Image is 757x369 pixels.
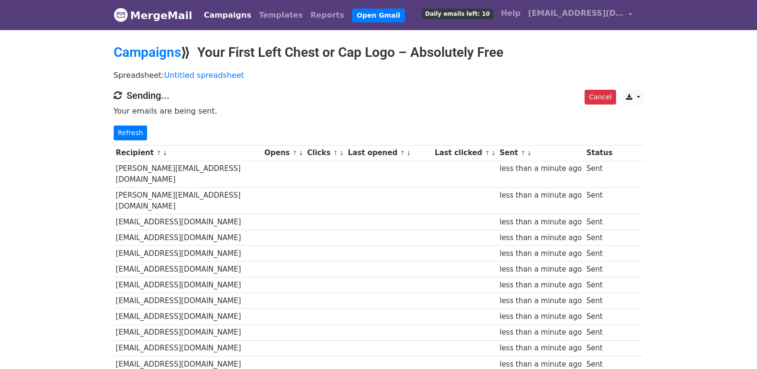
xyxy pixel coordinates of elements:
img: MergeMail logo [114,8,128,22]
td: Sent [584,277,615,293]
td: Sent [584,161,615,188]
th: Recipient [114,145,262,161]
a: Reports [307,6,348,25]
a: Open Gmail [352,9,405,22]
div: less than a minute ago [500,311,582,322]
div: less than a minute ago [500,163,582,174]
a: Campaigns [200,6,255,25]
div: less than a minute ago [500,217,582,228]
a: ↑ [485,149,490,157]
td: [EMAIL_ADDRESS][DOMAIN_NAME] [114,325,262,340]
td: [EMAIL_ADDRESS][DOMAIN_NAME] [114,230,262,245]
p: Spreadsheet: [114,70,644,80]
a: Help [497,4,524,23]
td: Sent [584,214,615,230]
a: MergeMail [114,5,192,25]
div: less than a minute ago [500,343,582,354]
a: ↑ [400,149,405,157]
div: less than a minute ago [500,248,582,259]
td: [EMAIL_ADDRESS][DOMAIN_NAME] [114,293,262,309]
th: Last opened [346,145,433,161]
div: less than a minute ago [500,190,582,201]
div: less than a minute ago [500,264,582,275]
a: Daily emails left: 10 [418,4,497,23]
td: Sent [584,309,615,325]
th: Sent [497,145,584,161]
a: Cancel [585,90,616,105]
td: Sent [584,188,615,214]
td: [EMAIL_ADDRESS][DOMAIN_NAME] [114,340,262,356]
td: [EMAIL_ADDRESS][DOMAIN_NAME] [114,309,262,325]
a: ↓ [406,149,411,157]
td: [EMAIL_ADDRESS][DOMAIN_NAME] [114,214,262,230]
a: ↓ [339,149,344,157]
td: Sent [584,262,615,277]
a: ↑ [521,149,526,157]
td: [PERSON_NAME][EMAIL_ADDRESS][DOMAIN_NAME] [114,188,262,214]
a: ↑ [333,149,338,157]
a: Campaigns [114,44,181,60]
td: Sent [584,325,615,340]
td: [EMAIL_ADDRESS][DOMAIN_NAME] [114,277,262,293]
a: Refresh [114,126,148,140]
a: ↑ [156,149,161,157]
th: Status [584,145,615,161]
a: ↓ [527,149,532,157]
span: [EMAIL_ADDRESS][DOMAIN_NAME] [528,8,624,19]
div: less than a minute ago [500,327,582,338]
a: [EMAIL_ADDRESS][DOMAIN_NAME] [524,4,636,26]
a: ↑ [292,149,298,157]
a: ↓ [491,149,496,157]
h2: ⟫ Your First Left Chest or Cap Logo – Absolutely Free [114,44,644,61]
td: [EMAIL_ADDRESS][DOMAIN_NAME] [114,246,262,262]
td: Sent [584,230,615,245]
td: Sent [584,293,615,309]
span: Daily emails left: 10 [422,9,493,19]
td: Sent [584,340,615,356]
div: less than a minute ago [500,295,582,306]
a: Untitled spreadsheet [164,71,244,80]
a: ↓ [299,149,304,157]
td: [PERSON_NAME][EMAIL_ADDRESS][DOMAIN_NAME] [114,161,262,188]
th: Opens [262,145,305,161]
p: Your emails are being sent. [114,106,644,116]
div: less than a minute ago [500,280,582,291]
td: [EMAIL_ADDRESS][DOMAIN_NAME] [114,262,262,277]
h4: Sending... [114,90,644,101]
th: Clicks [305,145,345,161]
a: Templates [255,6,307,25]
th: Last clicked [432,145,497,161]
div: less than a minute ago [500,232,582,243]
td: Sent [584,246,615,262]
a: ↓ [162,149,168,157]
